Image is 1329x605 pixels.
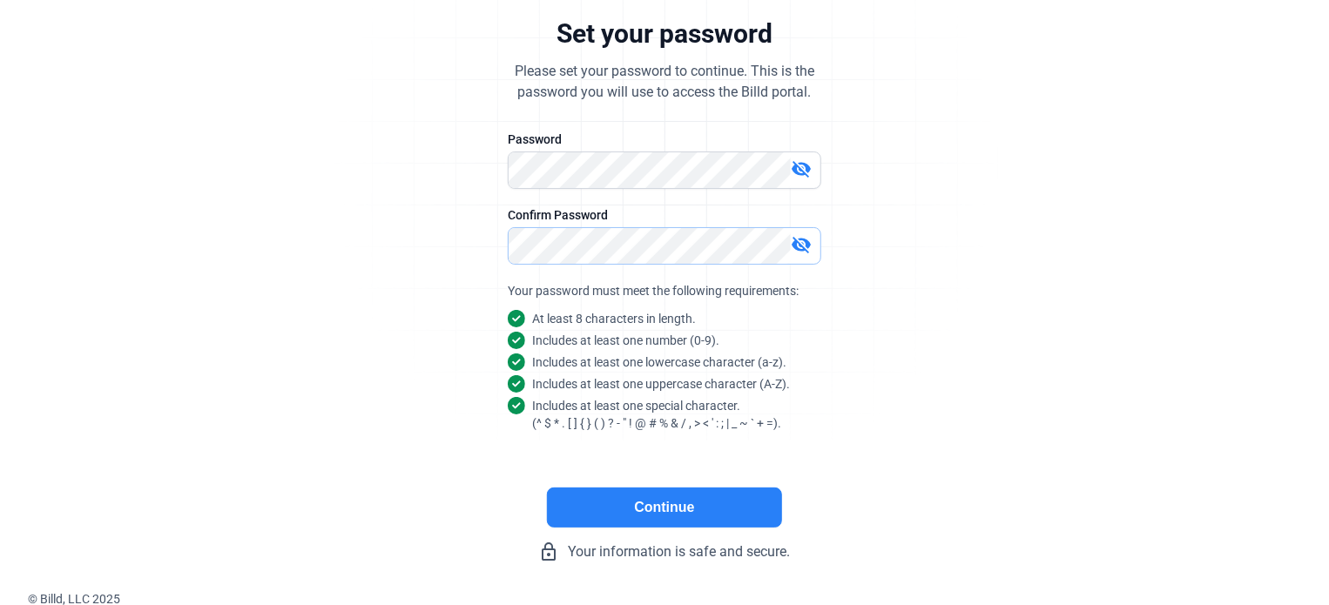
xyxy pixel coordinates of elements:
[532,332,719,349] snap: Includes at least one number (0-9).
[515,61,814,103] div: Please set your password to continue. This is the password you will use to access the Billd portal.
[532,397,781,432] snap: Includes at least one special character. (^ $ * . [ ] { } ( ) ? - " ! @ # % & / , > < ' : ; | _ ~...
[532,310,696,327] snap: At least 8 characters in length.
[557,17,772,50] div: Set your password
[791,158,812,179] mat-icon: visibility_off
[539,541,560,562] mat-icon: lock_outline
[547,487,782,528] button: Continue
[403,541,926,562] div: Your information is safe and secure.
[508,282,821,299] div: Your password must meet the following requirements:
[532,353,786,371] snap: Includes at least one lowercase character (a-z).
[532,375,790,393] snap: Includes at least one uppercase character (A-Z).
[508,206,821,224] div: Confirm Password
[508,131,821,148] div: Password
[791,234,812,255] mat-icon: visibility_off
